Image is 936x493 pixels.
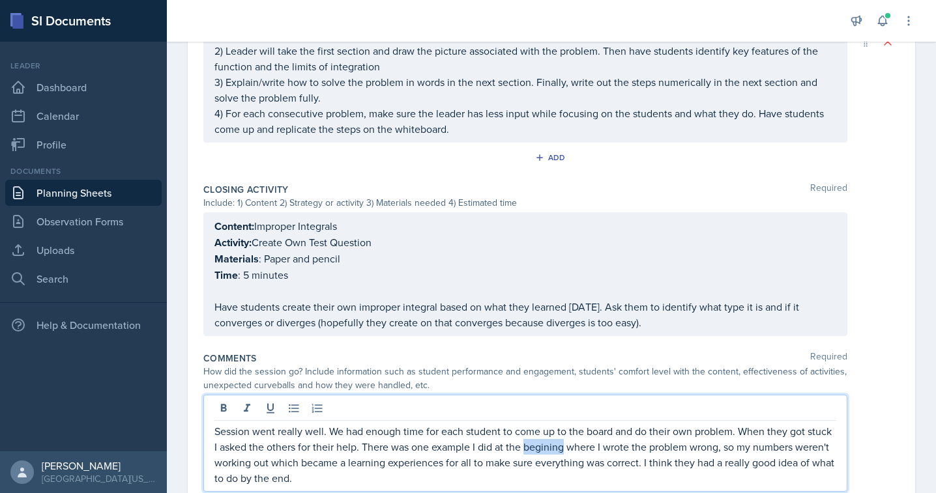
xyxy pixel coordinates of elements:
[214,267,836,283] p: : 5 minutes
[42,459,156,472] div: [PERSON_NAME]
[214,268,238,283] strong: Time
[203,183,289,196] label: Closing Activity
[203,365,847,392] div: How did the session go? Include information such as student performance and engagement, students'...
[5,165,162,177] div: Documents
[5,132,162,158] a: Profile
[203,352,257,365] label: Comments
[214,235,252,250] strong: Activity:
[214,251,836,267] p: : Paper and pencil
[810,352,847,365] span: Required
[42,472,156,485] div: [GEOGRAPHIC_DATA][US_STATE] in [GEOGRAPHIC_DATA]
[214,74,836,106] p: 3) Explain/write how to solve the problem in words in the next section. Finally, write out the st...
[531,148,573,167] button: Add
[214,218,836,234] p: Improper Integrals
[214,234,836,251] p: Create Own Test Question
[214,299,836,330] p: Have students create their own improper integral based on what they learned [DATE]. Ask them to i...
[5,60,162,72] div: Leader
[214,43,836,74] p: 2) Leader will take the first section and draw the picture associated with the problem. Then have...
[538,152,566,163] div: Add
[5,103,162,129] a: Calendar
[5,74,162,100] a: Dashboard
[214,219,254,234] strong: Content:
[5,266,162,292] a: Search
[5,312,162,338] div: Help & Documentation
[5,208,162,234] a: Observation Forms
[214,423,836,486] p: Session went really well. We had enough time for each student to come up to the board and do thei...
[203,196,847,210] div: Include: 1) Content 2) Strategy or activity 3) Materials needed 4) Estimated time
[5,180,162,206] a: Planning Sheets
[214,106,836,137] p: 4) For each consecutive problem, make sure the leader has less input while focusing on the studen...
[5,237,162,263] a: Uploads
[810,183,847,196] span: Required
[214,251,259,266] strong: Materials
